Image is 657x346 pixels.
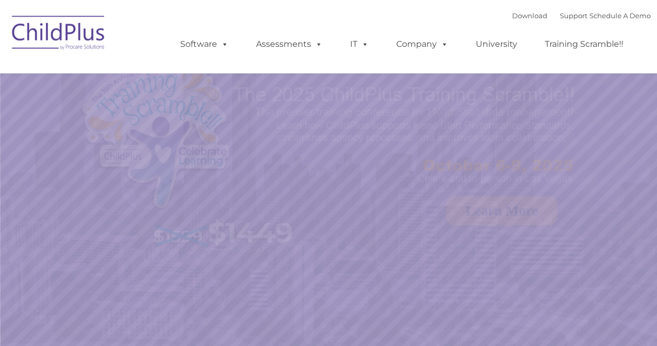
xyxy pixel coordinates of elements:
[446,196,557,225] a: Learn More
[246,34,333,55] a: Assessments
[534,34,634,55] a: Training Scramble!!
[340,34,379,55] a: IT
[170,34,239,55] a: Software
[589,11,651,20] a: Schedule A Demo
[560,11,587,20] a: Support
[465,34,528,55] a: University
[7,8,111,60] img: ChildPlus by Procare Solutions
[512,11,651,20] font: |
[386,34,459,55] a: Company
[512,11,547,20] a: Download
